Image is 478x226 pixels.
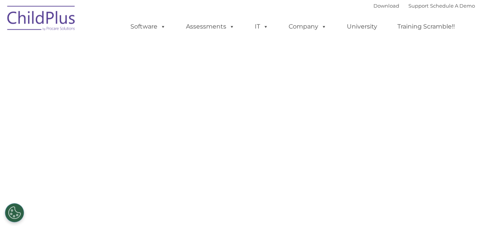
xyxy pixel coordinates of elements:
a: Schedule A Demo [430,3,475,9]
a: Download [373,3,399,9]
img: ChildPlus by Procare Solutions [3,0,79,38]
a: Company [281,19,334,34]
font: | [373,3,475,9]
button: Cookies Settings [5,203,24,222]
a: Software [123,19,173,34]
a: Training Scramble!! [390,19,462,34]
a: IT [247,19,276,34]
a: Assessments [178,19,242,34]
a: Support [408,3,429,9]
a: University [339,19,385,34]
